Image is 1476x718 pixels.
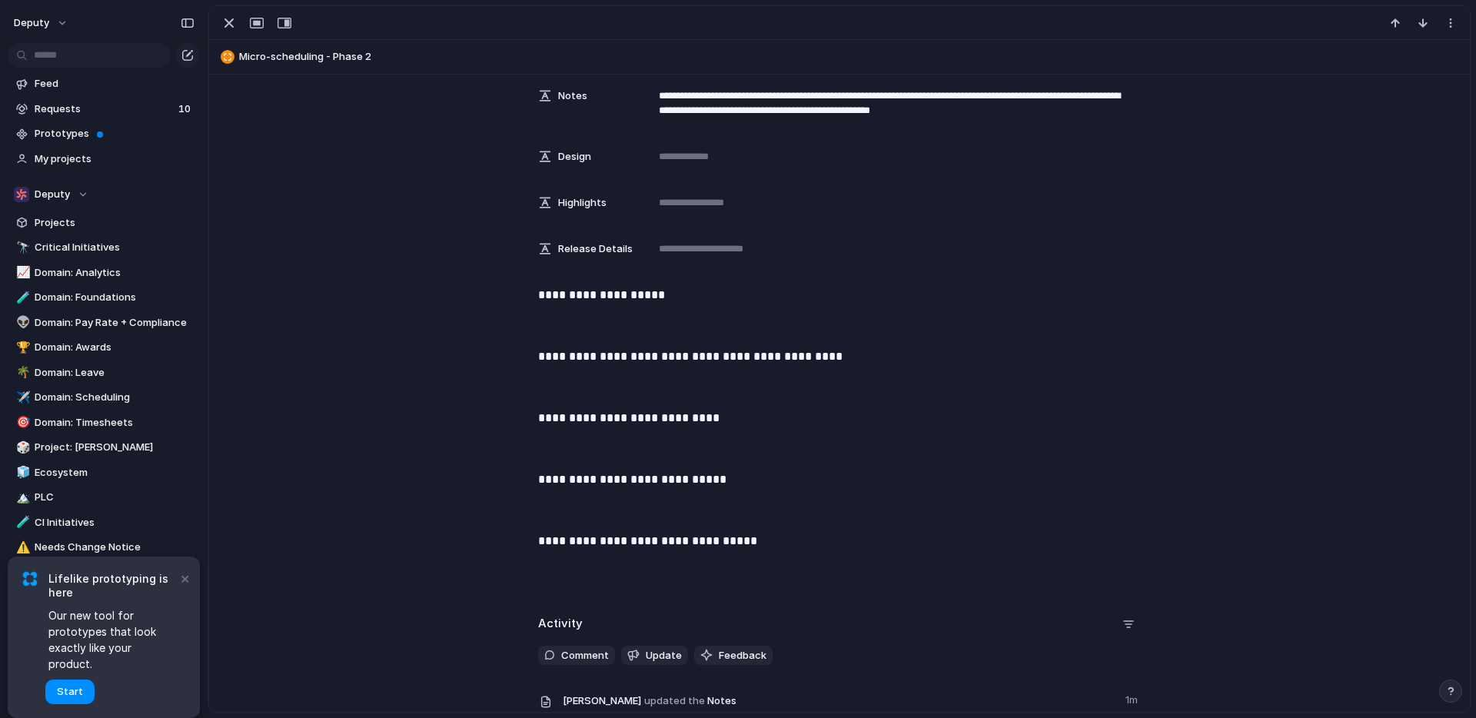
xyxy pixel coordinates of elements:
span: Micro-scheduling - Phase 2 [239,49,1463,65]
a: 🎲Project: [PERSON_NAME] [8,436,200,459]
span: Highlights [558,195,607,211]
button: Update [621,646,688,666]
span: Projects [35,215,194,231]
span: Start [57,684,83,700]
a: My projects [8,148,200,171]
span: Critical Initiatives [35,240,194,255]
div: 🔭Critical Initiatives [8,236,200,259]
a: 📈Domain: Analytics [8,261,200,284]
span: Comment [561,648,609,663]
a: 🧊Ecosystem [8,461,200,484]
button: ✈️ [14,390,29,405]
button: 🎯 [14,415,29,430]
span: Domain: Analytics [35,265,194,281]
div: 🏔️ [16,489,27,507]
a: ⚠️Needs Change Notice [8,536,200,559]
button: Dismiss [175,569,194,587]
a: 🎯Domain: Timesheets [8,411,200,434]
a: Projects [8,211,200,234]
a: ✈️Domain: Scheduling [8,386,200,409]
span: Ecosystem [35,465,194,480]
button: 🏔️ [14,490,29,505]
button: 🌴 [14,365,29,381]
span: Release Details [558,241,633,257]
span: CI Initiatives [35,515,194,530]
div: 🧪 [16,514,27,531]
span: Domain: Foundations [35,290,194,305]
button: 🧊 [14,465,29,480]
a: 🏔️PLC [8,486,200,509]
button: Feedback [694,646,773,666]
button: 🧪 [14,515,29,530]
div: 👽Domain: Pay Rate + Compliance [8,311,200,334]
span: Feedback [719,648,766,663]
button: 🏆 [14,340,29,355]
span: Update [646,648,682,663]
span: Domain: Leave [35,365,194,381]
div: 🎲 [16,439,27,457]
a: 🏆Domain: Awards [8,336,200,359]
span: Domain: Timesheets [35,415,194,430]
h2: Activity [538,615,583,633]
a: 🧪Domain: Foundations [8,286,200,309]
span: Deputy [35,187,70,202]
span: 1m [1125,690,1141,708]
div: 🏆 [16,339,27,357]
span: Lifelike prototyping is here [48,572,177,600]
button: 👽 [14,315,29,331]
div: 📈 [16,264,27,281]
span: Domain: Scheduling [35,390,194,405]
span: Notes [558,88,587,104]
div: 🎯Shipped this year [8,561,200,584]
div: 🔭 [16,239,27,257]
span: 10 [178,101,194,117]
span: Domain: Pay Rate + Compliance [35,315,194,331]
span: deputy [14,15,49,31]
span: Domain: Awards [35,340,194,355]
button: Deputy [8,183,200,206]
span: Notes [563,690,1116,711]
button: deputy [7,11,76,35]
div: 🧪 [16,289,27,307]
span: Needs Change Notice [35,540,194,555]
div: 🎯 [16,414,27,431]
button: 🧪 [14,290,29,305]
span: [PERSON_NAME] [563,693,641,709]
button: Start [45,680,95,704]
button: ⚠️ [14,540,29,555]
button: 🎲 [14,440,29,455]
div: ⚠️ [16,539,27,557]
button: 🔭 [14,240,29,255]
div: ✈️ [16,389,27,407]
a: Feed [8,72,200,95]
div: 🧊 [16,464,27,481]
span: Prototypes [35,126,194,141]
span: Our new tool for prototypes that look exactly like your product. [48,607,177,672]
span: Design [558,149,591,165]
a: Prototypes [8,122,200,145]
div: 🌴 [16,364,27,381]
span: Requests [35,101,174,117]
span: updated the [644,693,705,709]
button: Comment [538,646,615,666]
a: 🌴Domain: Leave [8,361,200,384]
button: 📈 [14,265,29,281]
div: 👽 [16,314,27,331]
span: Feed [35,76,194,91]
span: PLC [35,490,194,505]
span: My projects [35,151,194,167]
a: 🧪CI Initiatives [8,511,200,534]
button: Micro-scheduling - Phase 2 [216,45,1463,69]
span: Project: [PERSON_NAME] [35,440,194,455]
